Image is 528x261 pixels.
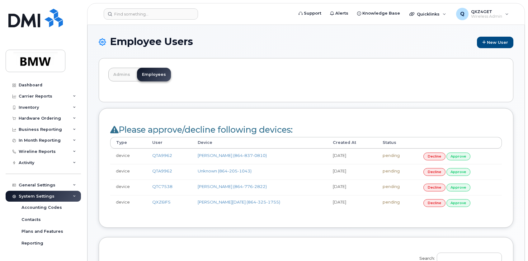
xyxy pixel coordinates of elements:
th: Type [110,137,147,148]
a: decline [423,184,445,191]
a: QTA9962 [152,168,172,173]
a: approve [446,199,471,207]
h2: Please approve/decline following devices: [110,125,502,135]
td: device [110,149,147,164]
a: QTC7538 [152,184,172,189]
a: [PERSON_NAME] (864-837-0810) [198,153,267,158]
a: New User [477,37,513,48]
td: [DATE] [327,195,377,211]
a: Admins [108,68,135,81]
a: decline [423,168,445,176]
h1: Employee Users [99,36,513,48]
a: QTA9962 [152,153,172,158]
a: approve [446,168,471,176]
td: pending [377,180,418,195]
td: pending [377,164,418,180]
a: [PERSON_NAME][DATE] (864-325-1755) [198,199,280,204]
td: device [110,180,147,195]
a: decline [423,153,445,160]
th: Status [377,137,418,148]
th: Device [192,137,327,148]
a: approve [446,153,471,160]
a: Unknown (864-205-1043) [198,168,252,173]
td: pending [377,149,418,164]
a: [PERSON_NAME] (864-776-2822) [198,184,267,189]
td: [DATE] [327,164,377,180]
a: QXZ6IFS [152,199,171,204]
td: pending [377,195,418,211]
td: [DATE] [327,149,377,164]
th: User [147,137,192,148]
th: Created At [327,137,377,148]
a: approve [446,184,471,191]
a: decline [423,199,445,207]
td: device [110,195,147,211]
td: device [110,164,147,180]
td: [DATE] [327,180,377,195]
a: Employees [137,68,171,81]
